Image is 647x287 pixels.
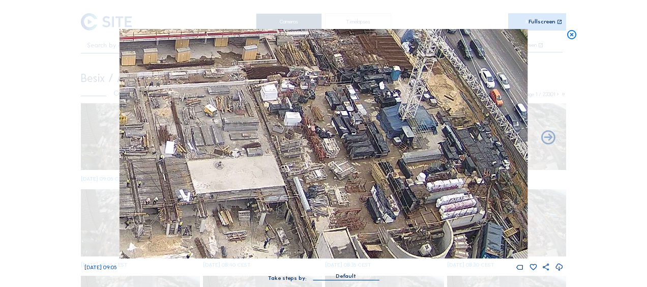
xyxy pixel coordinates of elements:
i: Back [540,130,556,147]
div: Fullscreen [528,19,555,25]
span: [DATE] 09:05 [84,264,116,271]
div: Take steps by: [268,275,307,281]
div: Default [313,272,379,280]
img: Image [120,29,527,259]
div: Default [336,272,356,281]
